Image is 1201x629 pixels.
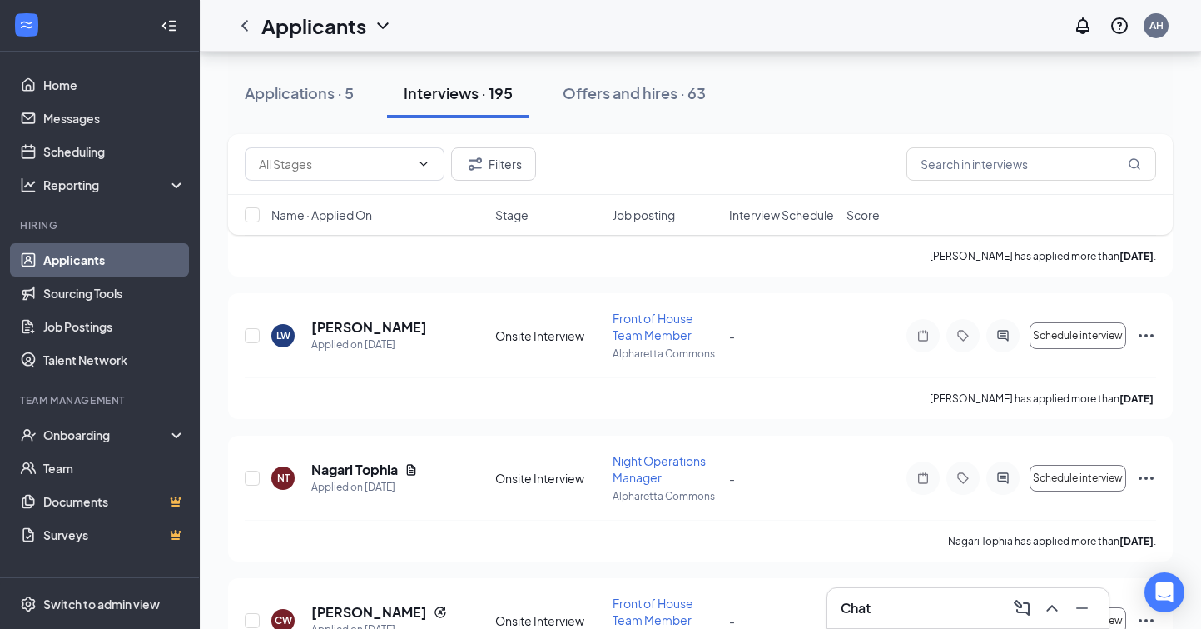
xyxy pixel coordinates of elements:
[613,347,720,361] p: Alpharetta Commons
[373,16,393,36] svg: ChevronDown
[1033,330,1123,342] span: Schedule interview
[43,596,160,612] div: Switch to admin view
[275,613,292,627] div: CW
[930,392,1156,406] p: [PERSON_NAME] has applied more than .
[259,155,410,173] input: All Stages
[613,311,693,342] span: Front of House Team Member
[311,603,427,622] h5: [PERSON_NAME]
[1119,535,1154,547] b: [DATE]
[913,329,933,342] svg: Note
[846,207,880,223] span: Score
[841,599,871,617] h3: Chat
[1039,595,1065,622] button: ChevronUp
[311,479,418,496] div: Applied on [DATE]
[495,327,603,344] div: Onsite Interview
[1069,595,1095,622] button: Minimize
[404,463,418,477] svg: Document
[43,135,186,168] a: Scheduling
[161,17,177,34] svg: Collapse
[20,177,37,193] svg: Analysis
[930,249,1156,263] p: [PERSON_NAME] has applied more than .
[43,102,186,135] a: Messages
[948,534,1156,548] p: Nagari Tophia has applied more than .
[43,243,186,277] a: Applicants
[1144,572,1184,612] div: Open Intercom Messenger
[953,472,973,485] svg: Tag
[43,343,186,377] a: Talent Network
[271,207,372,223] span: Name · Applied On
[1136,326,1156,346] svg: Ellipses
[1128,157,1141,171] svg: MagnifyingGlass
[1009,595,1035,622] button: ComposeMessage
[20,218,182,232] div: Hiring
[276,328,290,342] div: LW
[1033,472,1123,484] span: Schedule interview
[563,82,706,103] div: Offers and hires · 63
[953,329,973,342] svg: Tag
[311,318,427,337] h5: [PERSON_NAME]
[261,12,366,40] h1: Applicants
[993,472,1013,485] svg: ActiveChat
[613,207,675,223] span: Job posting
[1030,465,1126,492] button: Schedule interview
[1119,392,1154,405] b: [DATE]
[613,489,720,503] p: Alpharetta Commons
[434,606,447,619] svg: Reapply
[906,147,1156,181] input: Search in interviews
[1136,468,1156,488] svg: Ellipses
[729,613,735,628] span: -
[20,393,182,407] div: Team Management
[729,328,735,343] span: -
[465,154,485,174] svg: Filter
[417,157,430,171] svg: ChevronDown
[43,277,186,310] a: Sourcing Tools
[613,596,693,627] span: Front of House Team Member
[43,452,186,485] a: Team
[404,82,513,103] div: Interviews · 195
[913,472,933,485] svg: Note
[1042,598,1062,618] svg: ChevronUp
[495,470,603,487] div: Onsite Interview
[311,461,398,479] h5: Nagari Tophia
[729,471,735,486] span: -
[277,471,290,485] div: NT
[495,207,529,223] span: Stage
[1109,16,1129,36] svg: QuestionInfo
[235,16,255,36] svg: ChevronLeft
[43,68,186,102] a: Home
[20,427,37,443] svg: UserCheck
[1119,250,1154,262] b: [DATE]
[1030,322,1126,349] button: Schedule interview
[495,612,603,629] div: Onsite Interview
[43,518,186,552] a: SurveysCrown
[245,82,354,103] div: Applications · 5
[1012,598,1032,618] svg: ComposeMessage
[18,17,35,33] svg: WorkstreamLogo
[729,207,834,223] span: Interview Schedule
[993,329,1013,342] svg: ActiveChat
[43,177,186,193] div: Reporting
[311,337,427,353] div: Applied on [DATE]
[1149,18,1164,32] div: AH
[451,147,536,181] button: Filter Filters
[1072,598,1092,618] svg: Minimize
[43,310,186,343] a: Job Postings
[613,453,706,485] span: Night Operations Manager
[43,427,171,443] div: Onboarding
[43,485,186,518] a: DocumentsCrown
[1073,16,1093,36] svg: Notifications
[20,596,37,612] svg: Settings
